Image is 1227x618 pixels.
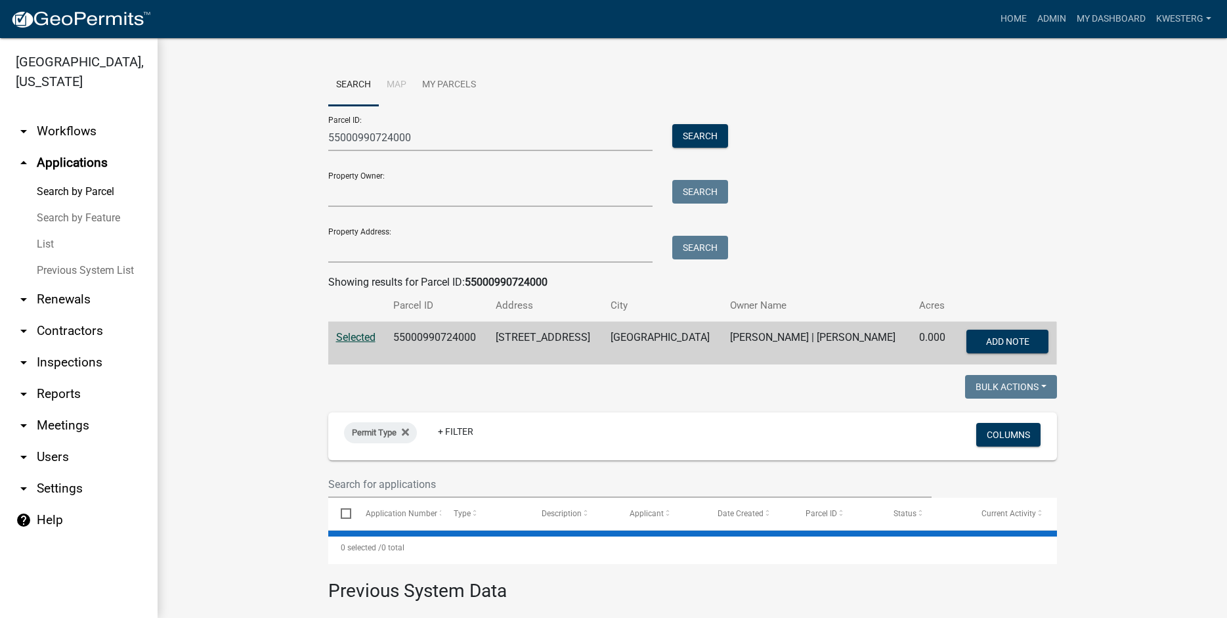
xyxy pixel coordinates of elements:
i: help [16,512,32,528]
td: [PERSON_NAME] | [PERSON_NAME] [722,322,911,365]
strong: 55000990724000 [465,276,548,288]
a: kwesterg [1151,7,1216,32]
th: Acres [911,290,955,321]
th: City [603,290,722,321]
td: [STREET_ADDRESS] [488,322,603,365]
i: arrow_drop_down [16,292,32,307]
datatable-header-cell: Type [441,498,529,529]
a: + Filter [427,420,484,443]
button: Add Note [966,330,1048,353]
button: Search [672,124,728,148]
a: My Dashboard [1071,7,1151,32]
span: Date Created [718,509,764,518]
datatable-header-cell: Parcel ID [793,498,881,529]
th: Owner Name [722,290,911,321]
h3: Previous System Data [328,564,1057,605]
datatable-header-cell: Select [328,498,353,529]
th: Address [488,290,603,321]
span: Status [893,509,916,518]
datatable-header-cell: Application Number [353,498,441,529]
td: 55000990724000 [385,322,488,365]
span: Parcel ID [806,509,837,518]
td: 0.000 [911,322,955,365]
datatable-header-cell: Current Activity [969,498,1057,529]
span: 0 selected / [341,543,381,552]
button: Bulk Actions [965,375,1057,399]
span: Current Activity [981,509,1036,518]
datatable-header-cell: Date Created [705,498,793,529]
datatable-header-cell: Status [881,498,969,529]
a: Search [328,64,379,106]
i: arrow_drop_down [16,355,32,370]
a: My Parcels [414,64,484,106]
span: Permit Type [352,428,397,437]
button: Search [672,180,728,204]
i: arrow_drop_down [16,449,32,465]
i: arrow_drop_up [16,155,32,171]
i: arrow_drop_down [16,418,32,433]
span: Add Note [986,336,1029,347]
i: arrow_drop_down [16,386,32,402]
span: Description [542,509,582,518]
td: [GEOGRAPHIC_DATA] [603,322,722,365]
input: Search for applications [328,471,932,498]
div: Showing results for Parcel ID: [328,275,1057,290]
a: Selected [336,331,376,343]
button: Search [672,236,728,259]
datatable-header-cell: Description [529,498,617,529]
span: Type [454,509,471,518]
i: arrow_drop_down [16,481,32,497]
span: Applicant [630,509,664,518]
i: arrow_drop_down [16,323,32,339]
th: Parcel ID [385,290,488,321]
a: Home [995,7,1032,32]
a: Admin [1032,7,1071,32]
div: 0 total [328,531,1057,564]
span: Application Number [366,509,437,518]
button: Columns [976,423,1041,447]
datatable-header-cell: Applicant [617,498,705,529]
i: arrow_drop_down [16,123,32,139]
